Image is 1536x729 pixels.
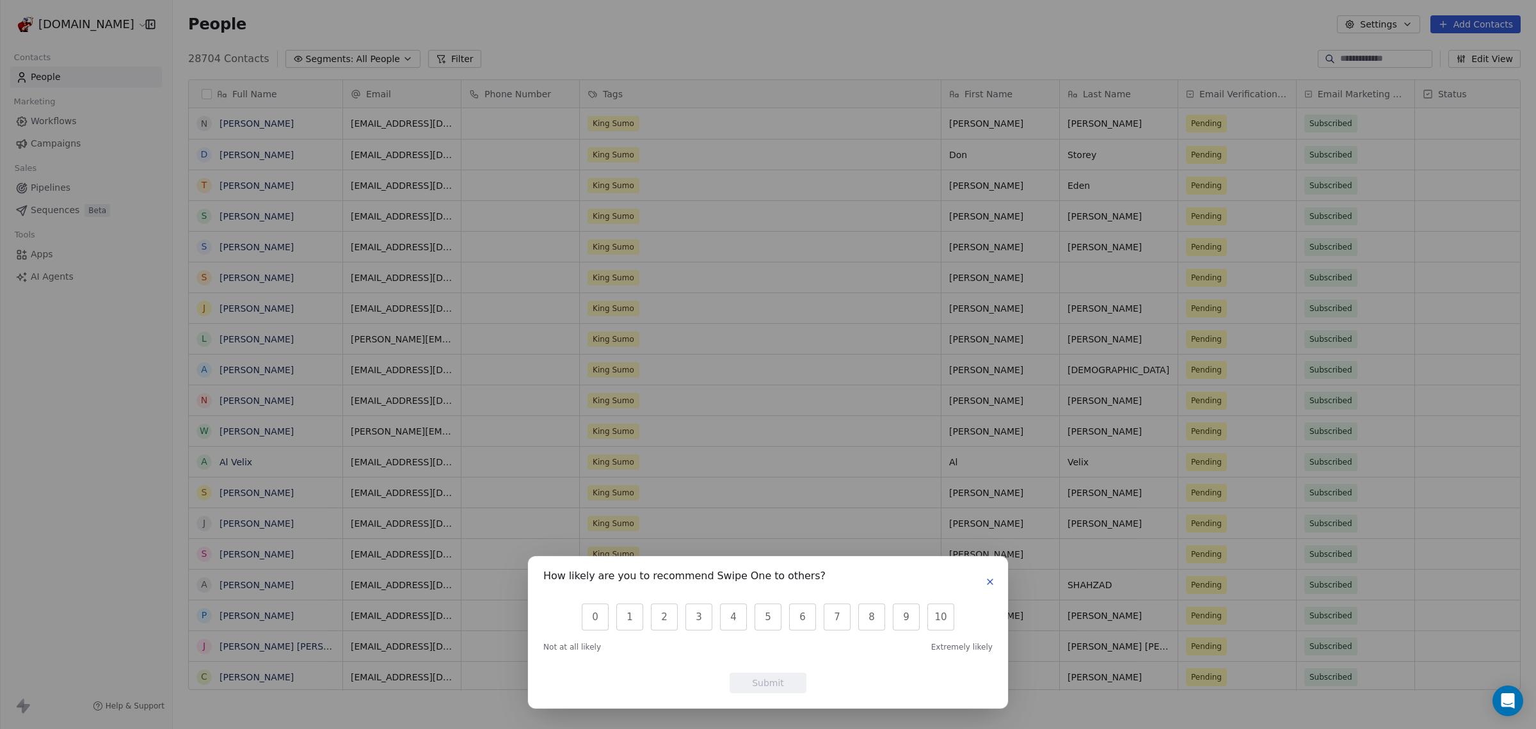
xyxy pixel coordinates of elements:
[858,604,885,630] button: 8
[927,604,954,630] button: 10
[755,604,781,630] button: 5
[720,604,747,630] button: 4
[582,604,609,630] button: 0
[616,604,643,630] button: 1
[931,642,993,652] span: Extremely likely
[730,673,806,693] button: Submit
[893,604,920,630] button: 9
[651,604,678,630] button: 2
[824,604,851,630] button: 7
[543,642,601,652] span: Not at all likely
[543,572,826,584] h1: How likely are you to recommend Swipe One to others?
[789,604,816,630] button: 6
[685,604,712,630] button: 3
